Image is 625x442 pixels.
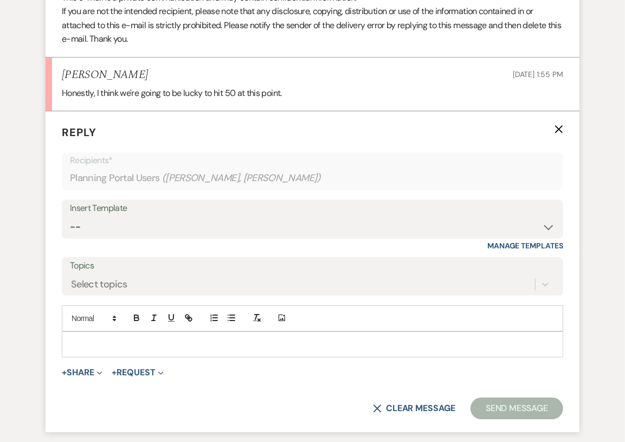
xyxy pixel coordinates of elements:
[62,368,102,377] button: Share
[62,5,561,44] span: If you are not the intended recipient, please note that any disclosure, copying, distribution or ...
[71,277,127,291] div: Select topics
[112,368,117,377] span: +
[162,171,321,185] span: ( [PERSON_NAME], [PERSON_NAME] )
[513,69,563,79] span: [DATE] 1:55 PM
[471,398,563,419] button: Send Message
[62,125,96,139] span: Reply
[62,68,148,82] h5: [PERSON_NAME]
[112,368,164,377] button: Request
[62,86,563,100] p: Honestly, I think we're going to be lucky to hit 50 at this point.
[70,153,555,168] p: Recipients*
[70,168,555,189] div: Planning Portal Users
[373,404,455,413] button: Clear message
[62,368,67,377] span: +
[487,241,563,251] a: Manage Templates
[70,201,555,216] div: Insert Template
[70,258,555,274] label: Topics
